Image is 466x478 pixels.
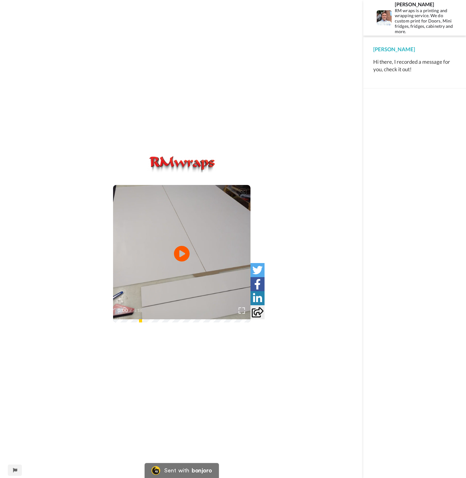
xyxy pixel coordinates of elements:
div: Hi there, I recorded a message for you, check it out! [373,58,456,73]
div: [PERSON_NAME] [373,46,456,53]
div: Sent with [164,468,189,473]
span: 4:18 [133,307,144,314]
img: Profile Image [377,10,392,25]
div: [PERSON_NAME] [395,1,456,7]
div: bonjoro [192,468,212,473]
div: CC [239,189,247,195]
img: 93fd56fa-86b7-4a5f-9a2e-e84db1127cfb [147,154,216,172]
img: Full screen [239,307,245,314]
div: RM wraps is a printing and wrapping service. We do custom print for Doors, Mini fridges, fridges,... [395,8,456,34]
img: Bonjoro Logo [151,466,160,475]
span: 0:00 [117,307,128,314]
span: / [130,307,132,314]
a: Bonjoro LogoSent withbonjoro [144,463,219,478]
